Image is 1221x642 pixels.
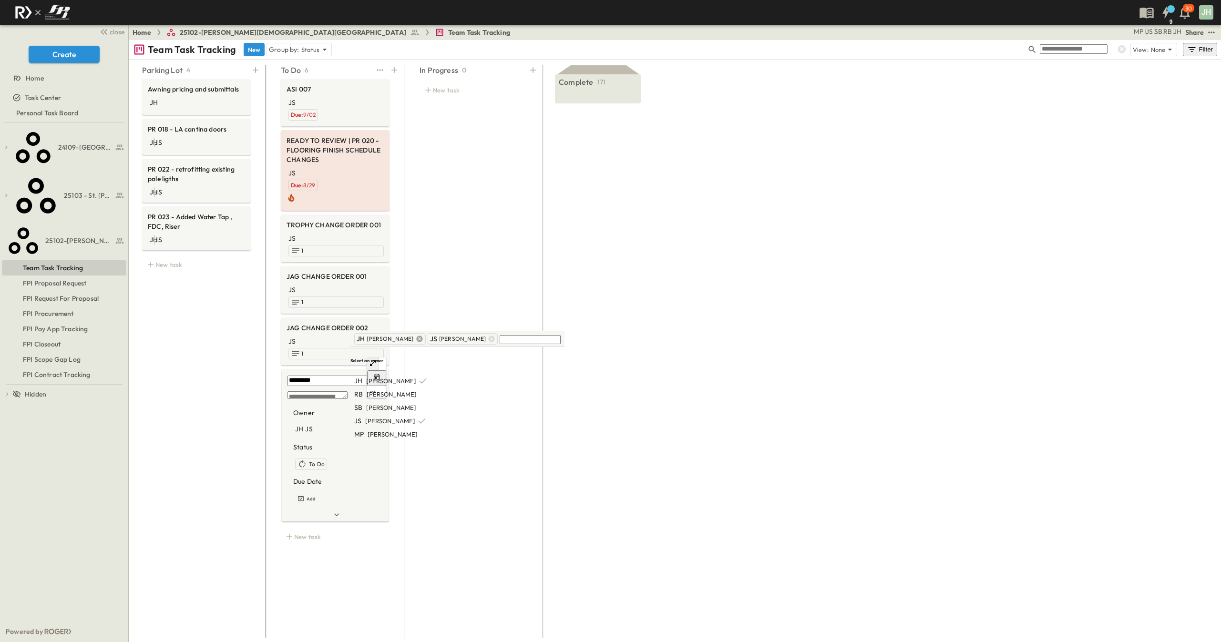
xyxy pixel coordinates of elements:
div: JS [154,138,162,147]
div: JH [357,334,365,344]
p: 6 [305,65,308,75]
div: FPI Contract Trackingtest [2,367,126,382]
a: Team Task Tracking [435,28,510,37]
div: JS [288,234,296,243]
div: PR 023 - Added Water Tap , FDC, RiserJHJS [142,206,251,250]
span: 1 [301,247,303,255]
div: Filter [1187,44,1213,55]
a: 25102-[PERSON_NAME][DEMOGRAPHIC_DATA][GEOGRAPHIC_DATA] [166,28,420,37]
div: New task [142,258,251,271]
div: JH [150,235,158,245]
div: PR 018 - LA cantina doorsJHJS [142,119,251,155]
div: JS [288,285,296,295]
div: FPI Closeouttest [2,336,126,352]
span: 8/29 [303,182,316,189]
span: FPI Contract Tracking [23,370,91,379]
a: FPI Procurement [2,307,124,320]
h6: Select an owner [350,357,564,364]
a: 25102-Christ The Redeemer Anglican Church [6,221,124,260]
span: Home [26,73,44,83]
img: c8d7d1ed905e502e8f77bf7063faec64e13b34fdb1f2bdd94b0e311fc34f8000.png [11,2,73,22]
div: 24109-St. Teresa of Calcutta Parish Halltest [2,125,126,170]
button: 9 [1156,4,1175,21]
div: JS [305,424,312,434]
h6: 9 [1169,19,1173,25]
div: JS [288,168,296,178]
div: FPI Scope Gap Logtest [2,352,126,367]
div: JH [295,424,303,434]
div: PR 022 - retrofitting existing pole ligthsJHJS [142,159,251,203]
span: [PERSON_NAME] [365,417,415,426]
p: Owner [293,408,379,418]
span: [PERSON_NAME] [366,403,416,412]
div: MP [354,429,364,439]
div: JAG CHANGE ORDER 002JS1 [281,317,390,365]
div: 25103 - St. [PERSON_NAME] Phase 2test [2,170,126,221]
h6: Add [307,496,316,502]
div: JH [1199,5,1213,20]
a: FPI Proposal Request [2,276,124,290]
div: JS [288,98,296,107]
p: View: [1133,45,1149,54]
div: Team Task Trackingtest [2,260,126,275]
button: Create [29,46,100,63]
span: PR 022 - retrofitting existing pole ligths [148,164,245,183]
span: [PERSON_NAME] [367,335,413,343]
button: Filter [1183,43,1217,56]
a: Home [133,28,151,37]
p: 171 [597,77,605,87]
a: 24109-St. Teresa of Calcutta Parish Hall [12,125,124,170]
span: FPI Request For Proposal [23,294,99,303]
p: 0 [462,65,466,75]
span: FPI Scope Gap Log [23,355,81,364]
div: FPI Procurementtest [2,306,126,321]
span: Due: [291,182,303,189]
div: RB [354,389,363,399]
div: READY TO REVIEW | PR 020 - FLOORING FINISH SCHEDULE CHANGESJSDue:8/29 [281,130,390,211]
span: TROPHY CHANGE ORDER 001 [287,220,384,230]
button: close [96,25,126,38]
div: Sterling Barnett (sterling@fpibuilders.com) [1154,27,1162,36]
p: Due Date [293,477,379,486]
div: JS [430,334,437,344]
span: Awning pricing and submittals [148,84,245,94]
span: 1 [301,350,303,357]
p: In Progress [420,64,458,76]
span: 25102-[PERSON_NAME][DEMOGRAPHIC_DATA][GEOGRAPHIC_DATA] [180,28,406,37]
span: Team Task Tracking [448,28,510,37]
p: Status [293,442,379,452]
div: Jesse Sullivan (jsullivan@fpibuilders.com) [305,424,312,436]
div: Share [1185,28,1204,37]
p: 4 [186,65,190,75]
div: Awning pricing and submittalsJH [142,79,251,115]
div: New task [281,530,390,543]
nav: breadcrumbs [133,28,516,37]
span: FPI Closeout [23,339,61,349]
span: 24109-St. Teresa of Calcutta Parish Hall [58,143,113,152]
span: [PERSON_NAME] [366,377,416,386]
div: JS [288,336,296,346]
div: JH [150,138,158,147]
span: [PERSON_NAME] [439,335,486,343]
span: FPI Procurement [23,309,74,318]
span: Hidden [25,389,46,399]
span: 1 [301,298,303,306]
a: Task Center [2,91,124,104]
span: Team Task Tracking [23,263,83,273]
div: JS [154,235,162,245]
span: PR 023 - Added Water Tap , FDC, Riser [148,212,245,231]
span: Task Center [25,93,61,102]
p: Group by: [269,45,299,54]
div: Personal Task Boardtest [2,105,126,121]
a: FPI Contract Tracking [2,368,124,381]
p: 30 [1185,5,1192,12]
div: Monica Pruteanu (mpruteanu@fpibuilders.com) [1134,27,1143,36]
a: Personal Task Board [2,106,124,120]
span: [PERSON_NAME] [367,390,416,399]
p: Status [301,45,320,54]
span: 25103 - St. [PERSON_NAME] Phase 2 [64,191,113,200]
div: FPI Proposal Requesttest [2,275,126,291]
div: JH [150,98,158,107]
button: New [244,43,265,56]
span: JAG CHANGE ORDER 002 [287,323,384,333]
